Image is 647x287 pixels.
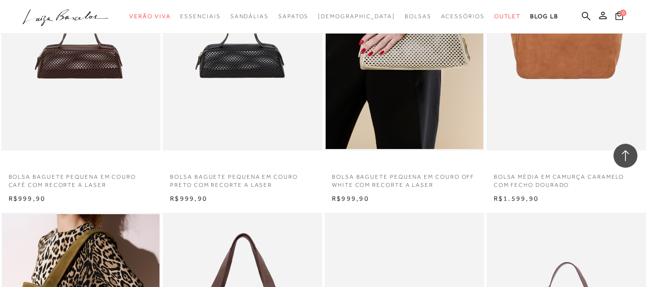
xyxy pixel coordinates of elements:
span: R$999,90 [332,195,369,202]
a: BOLSA BAGUETE PEQUENA EM COURO OFF WHITE COM RECORTE A LASER [325,167,484,189]
a: categoryNavScreenReaderText [405,8,431,25]
span: 0 [620,10,626,16]
span: R$999,90 [170,195,207,202]
button: 0 [613,11,626,23]
a: BLOG LB [530,8,558,25]
a: categoryNavScreenReaderText [180,8,220,25]
a: BOLSA BAGUETE PEQUENA EM COURO PRETO COM RECORTE A LASER [163,167,322,189]
span: BLOG LB [530,13,558,20]
a: categoryNavScreenReaderText [129,8,170,25]
a: noSubCategoriesText [318,8,395,25]
a: BOLSA MÉDIA EM CAMURÇA CARAMELO COM FECHO DOURADO [487,167,646,189]
span: R$999,90 [9,195,46,202]
span: Sapatos [278,13,308,20]
a: categoryNavScreenReaderText [441,8,485,25]
span: R$1.599,90 [494,195,539,202]
a: categoryNavScreenReaderText [230,8,269,25]
span: Acessórios [441,13,485,20]
a: categoryNavScreenReaderText [494,8,521,25]
span: Verão Viva [129,13,170,20]
span: [DEMOGRAPHIC_DATA] [318,13,395,20]
span: Essenciais [180,13,220,20]
span: Sandálias [230,13,269,20]
a: categoryNavScreenReaderText [278,8,308,25]
span: Bolsas [405,13,431,20]
a: BOLSA BAGUETE PEQUENA EM COURO CAFÉ COM RECORTE A LASER [1,167,161,189]
span: Outlet [494,13,521,20]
